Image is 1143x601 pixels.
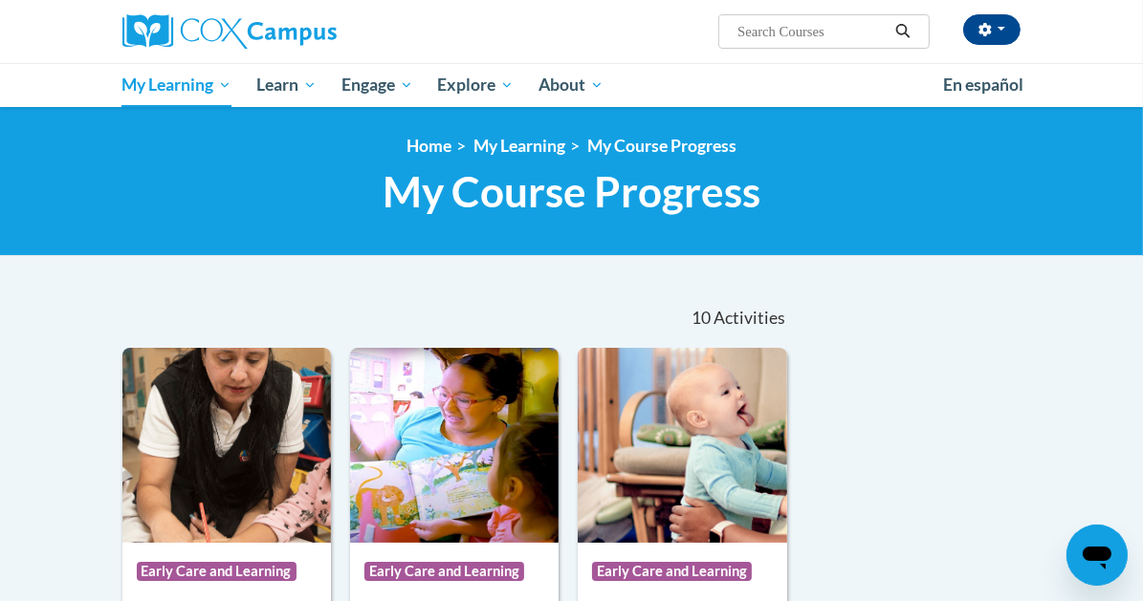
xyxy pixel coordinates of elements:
[578,348,786,543] img: Course Logo
[108,63,1036,107] div: Main menu
[931,65,1036,105] a: En español
[137,562,297,581] span: Early Care and Learning
[122,14,337,49] img: Cox Campus
[256,74,317,97] span: Learn
[110,63,245,107] a: My Learning
[473,136,565,156] a: My Learning
[526,63,616,107] a: About
[943,75,1023,95] span: En español
[341,74,413,97] span: Engage
[736,20,889,43] input: Search Courses
[592,562,752,581] span: Early Care and Learning
[244,63,329,107] a: Learn
[425,63,526,107] a: Explore
[329,63,426,107] a: Engage
[121,74,231,97] span: My Learning
[122,14,403,49] a: Cox Campus
[889,20,917,43] button: Search
[692,308,711,329] span: 10
[350,348,559,543] img: Course Logo
[364,562,524,581] span: Early Care and Learning
[587,136,736,156] a: My Course Progress
[714,308,785,329] span: Activities
[539,74,604,97] span: About
[1066,525,1128,586] iframe: Button to launch messaging window
[383,166,760,217] span: My Course Progress
[122,348,331,543] img: Course Logo
[963,14,1021,45] button: Account Settings
[437,74,514,97] span: Explore
[407,136,451,156] a: Home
